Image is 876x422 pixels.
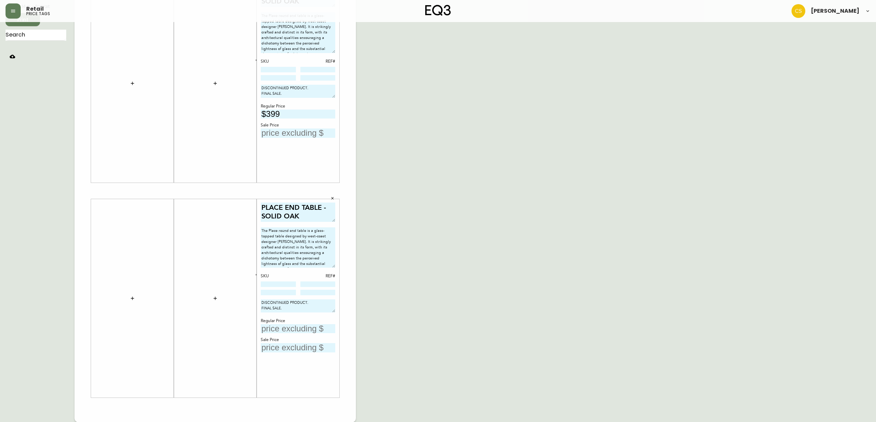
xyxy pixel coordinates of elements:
[261,273,296,279] div: SKU
[425,5,451,16] img: logo
[261,343,335,352] input: price excluding $
[261,203,335,222] textarea: PLACE END TABLE - SOLID OAK
[261,12,335,53] textarea: The Place round end table is a glass-topped table designed by west-coast designer [PERSON_NAME]. ...
[261,299,335,312] textarea: DISCONTINUED PRODUCT. FINAL SALE.
[6,30,66,41] input: Search
[261,122,335,128] div: Sale Price
[261,337,335,343] div: Sale Price
[300,273,336,279] div: REF#
[26,6,44,12] span: Retail
[261,227,335,268] textarea: The Place round end table is a glass-topped table designed by west-coast designer [PERSON_NAME]. ...
[261,128,335,138] input: price excluding $
[792,4,805,18] img: 996bfd46d64b78802a67b62ffe4c27a2
[261,324,335,333] input: price excluding $
[26,12,50,16] h5: price tags
[261,110,335,119] input: price excluding $
[261,103,335,110] div: Regular Price
[261,85,335,98] textarea: DISCONTINUED PRODUCT. FINAL SALE.
[261,59,296,65] div: SKU
[811,8,859,14] span: [PERSON_NAME]
[261,318,335,324] div: Regular Price
[300,59,336,65] div: REF#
